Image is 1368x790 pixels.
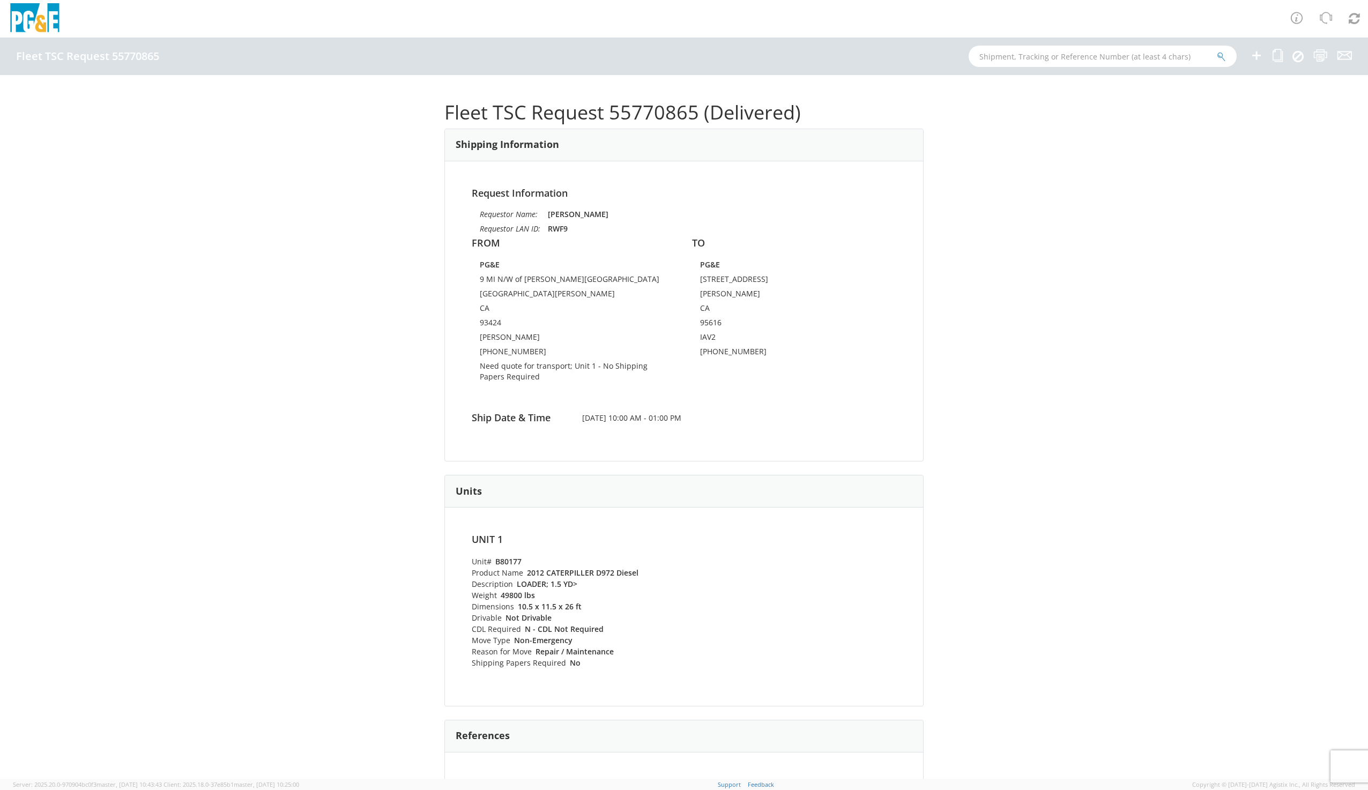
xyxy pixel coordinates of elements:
strong: No [570,658,581,668]
h4: Request Information [472,188,896,199]
li: Weight [472,590,679,601]
h4: FROM [472,238,676,249]
strong: B80177 [495,556,522,567]
h4: Ship Date & Time [464,413,574,423]
input: Shipment, Tracking or Reference Number (at least 4 chars) [969,46,1237,67]
strong: Non-Emergency [514,635,573,645]
h4: TO [692,238,896,249]
strong: N - CDL Not Required [525,624,604,634]
strong: Not Drivable [505,613,552,623]
td: [PERSON_NAME] [700,288,851,303]
td: CA [480,303,668,317]
td: 95616 [700,317,851,332]
li: Move Type [472,635,679,646]
strong: RWF9 [548,223,568,234]
li: Reason for Move [472,646,679,657]
span: master, [DATE] 10:25:00 [234,780,299,788]
strong: 49800 lbs [501,590,535,600]
a: Feedback [748,780,774,788]
strong: Repair / Maintenance [536,646,614,657]
td: 93424 [480,317,668,332]
span: [DATE] 10:00 AM - 01:00 PM [574,413,794,423]
h3: Shipping Information [456,139,559,150]
li: Drivable [472,612,679,623]
td: Need quote for transport; Unit 1 - No Shipping Papers Required [480,361,668,386]
span: Client: 2025.18.0-37e85b1 [163,780,299,788]
span: Server: 2025.20.0-970904bc0f3 [13,780,162,788]
strong: [PERSON_NAME] [548,209,608,219]
td: [STREET_ADDRESS] [700,274,851,288]
strong: 2012 CATERPILLER D972 Diesel [527,568,638,578]
span: master, [DATE] 10:43:43 [96,780,162,788]
td: CA [700,303,851,317]
h4: Unit 1 [472,534,679,545]
h3: References [456,731,510,741]
li: Unit# [472,556,679,567]
a: Support [718,780,741,788]
strong: PG&E [700,259,720,270]
td: [PHONE_NUMBER] [700,346,851,361]
li: Product Name [472,567,679,578]
li: Dimensions [472,601,679,612]
img: pge-logo-06675f144f4cfa6a6814.png [8,3,62,35]
td: [GEOGRAPHIC_DATA][PERSON_NAME] [480,288,668,303]
h1: Fleet TSC Request 55770865 (Delivered) [444,102,924,123]
td: [PHONE_NUMBER] [480,346,668,361]
i: Requestor LAN ID: [480,223,540,234]
h3: Units [456,486,482,497]
td: [PERSON_NAME] [480,332,668,346]
li: Shipping Papers Required [472,657,679,668]
td: IAV2 [700,332,851,346]
td: 9 MI N/W of [PERSON_NAME][GEOGRAPHIC_DATA] [480,274,668,288]
li: Description [472,578,679,590]
strong: PG&E [480,259,500,270]
strong: LOADER; 1.5 YD> [517,579,577,589]
h4: Fleet TSC Request 55770865 [16,50,159,62]
li: CDL Required [472,623,679,635]
i: Requestor Name: [480,209,538,219]
span: Copyright © [DATE]-[DATE] Agistix Inc., All Rights Reserved [1192,780,1355,789]
strong: 10.5 x 11.5 x 26 ft [518,601,582,612]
